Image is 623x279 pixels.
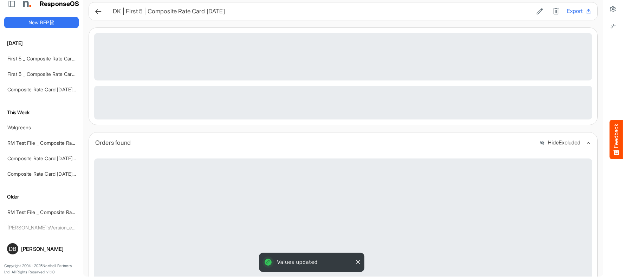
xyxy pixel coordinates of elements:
div: Orders found [95,138,534,148]
a: First 5 _ Composite Rate Card [DATE] [7,56,92,61]
a: RM Test File _ Composite Rate Card [DATE]-test-edited [7,209,132,215]
div: Values updated [260,254,363,271]
span: What kind of feedback do you have? [22,85,105,91]
p: Copyright 2004 - 2025 Northell Partners Ltd. All Rights Reserved. v 1.1.0 [4,263,79,275]
span:  [52,14,73,32]
button: Feedback [610,120,623,159]
h6: Older [4,193,79,201]
button: Delete [551,7,561,16]
a: Walgreens [7,124,31,130]
button: Close [355,259,362,266]
div: [PERSON_NAME] [21,246,76,252]
span: Want to discuss? [31,55,70,61]
a: Composite Rate Card [DATE] mapping test [7,86,103,92]
span: Like something or not? [31,103,91,110]
h1: ResponseOS [40,0,79,8]
button: New RFP [4,17,79,28]
a: RM Test File _ Composite Rate Card [DATE] [7,140,105,146]
a: Composite Rate Card [DATE]_smaller [7,155,91,161]
button: Edit [534,7,545,16]
div: Loading... [94,86,592,119]
button: Export [567,7,592,16]
a: Contact us [70,55,95,61]
a: Composite Rate Card [DATE]_smaller [7,171,91,177]
div: Loading... [94,33,592,80]
button: HideExcluded [540,140,580,146]
a: First 5 _ Composite Rate Card [DATE] [7,71,92,77]
h6: DK | First 5 | Composite Rate Card [DATE] [113,8,529,14]
h6: [DATE] [4,39,79,47]
span: I have an idea [31,121,68,128]
h6: This Week [4,109,79,116]
span: DB [9,246,16,252]
span: Tell us what you think [32,45,95,53]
